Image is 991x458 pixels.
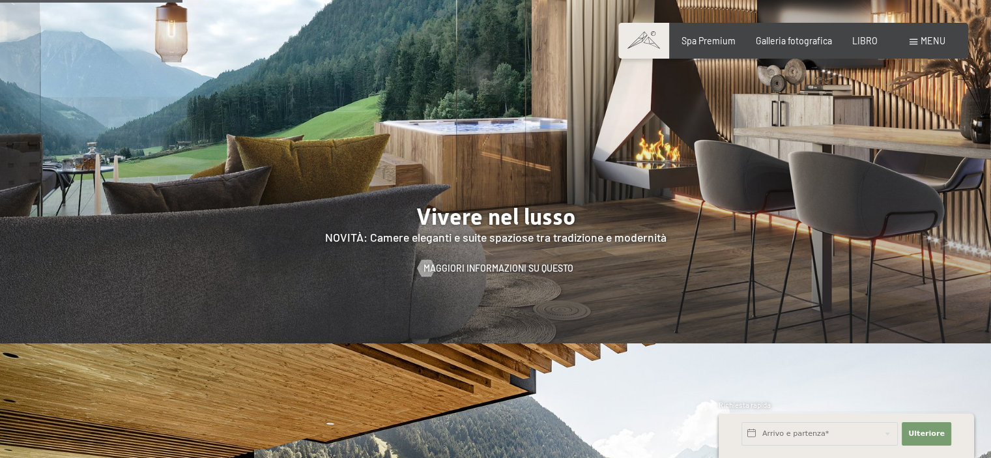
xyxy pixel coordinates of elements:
a: Maggiori informazioni su questo [418,262,573,275]
font: Ulteriore [908,429,945,438]
a: Spa Premium [682,35,736,46]
font: Richiesta rapida [719,401,771,409]
a: LIBRO [852,35,878,46]
font: Maggiori informazioni su questo [424,263,573,274]
a: Galleria fotografica [756,35,832,46]
font: menu [921,35,945,46]
button: Ulteriore [902,422,951,446]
